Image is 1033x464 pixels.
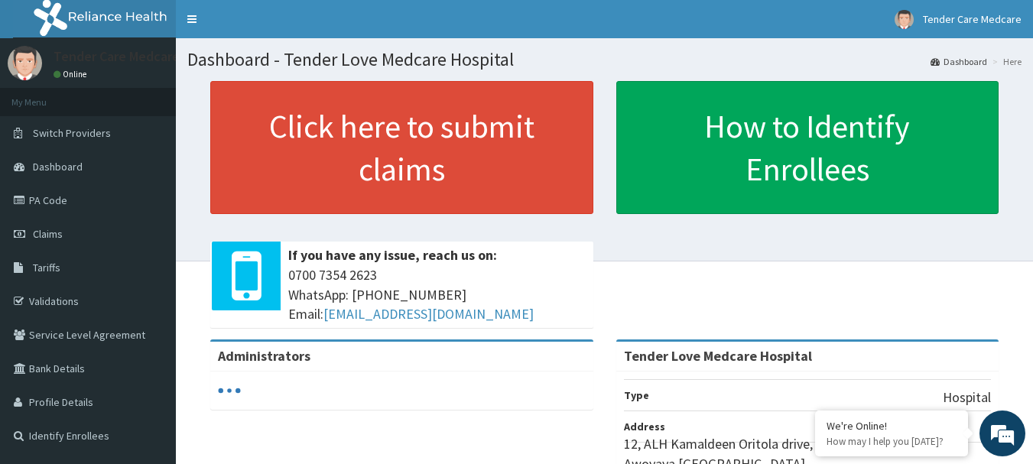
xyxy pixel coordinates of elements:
[54,50,180,63] p: Tender Care Medcare
[827,435,957,448] p: How may I help you today?
[54,69,90,79] a: Online
[624,420,665,433] b: Address
[288,265,586,324] span: 0700 7354 2623 WhatsApp: [PHONE_NUMBER] Email:
[616,81,999,214] a: How to Identify Enrollees
[895,10,914,29] img: User Image
[8,46,42,80] img: User Image
[288,246,497,264] b: If you have any issue, reach us on:
[923,12,1022,26] span: Tender Care Medcare
[210,81,593,214] a: Click here to submit claims
[218,347,310,365] b: Administrators
[624,388,649,402] b: Type
[827,419,957,433] div: We're Online!
[33,126,111,140] span: Switch Providers
[187,50,1022,70] h1: Dashboard - Tender Love Medcare Hospital
[323,305,534,323] a: [EMAIL_ADDRESS][DOMAIN_NAME]
[33,227,63,241] span: Claims
[624,347,812,365] strong: Tender Love Medcare Hospital
[931,55,987,68] a: Dashboard
[989,55,1022,68] li: Here
[33,160,83,174] span: Dashboard
[218,379,241,402] svg: audio-loading
[33,261,60,274] span: Tariffs
[943,388,991,407] p: Hospital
